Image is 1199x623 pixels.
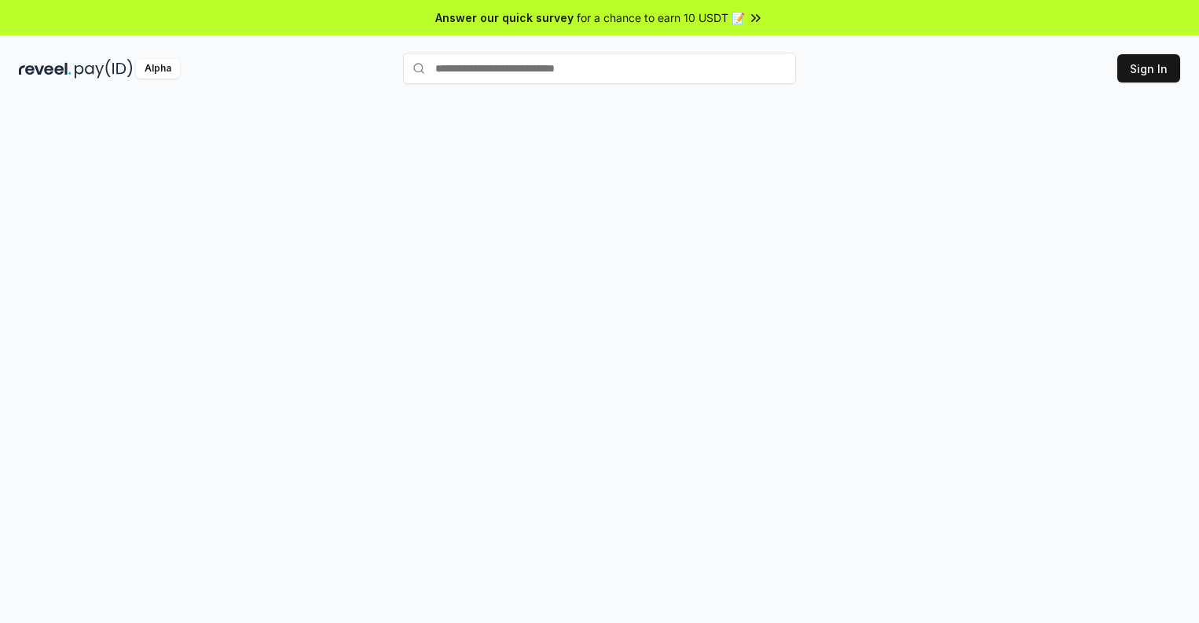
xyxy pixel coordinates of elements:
[1117,54,1180,82] button: Sign In
[136,59,180,79] div: Alpha
[577,9,745,26] span: for a chance to earn 10 USDT 📝
[19,59,71,79] img: reveel_dark
[75,59,133,79] img: pay_id
[435,9,574,26] span: Answer our quick survey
